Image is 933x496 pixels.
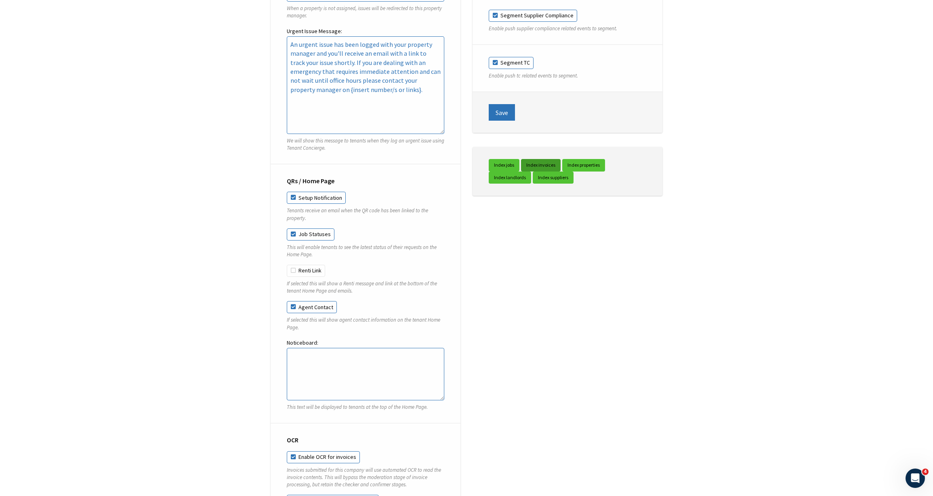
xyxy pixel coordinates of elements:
p: If selected this will show a Renti message and link at the bottom of the tenant Home Page and ema... [287,280,444,295]
label: Setup Notification [287,192,346,204]
p: Enable push tc related events to segment. [489,72,646,80]
button: Save [489,104,515,120]
textarea: Urgent Issue Message: [287,36,444,134]
a: Index properties [562,159,605,172]
label: Urgent Issue Message: [287,26,444,134]
p: Invoices submitted for this company will use automated OCR to read the invoice contents. This wil... [287,467,444,489]
p: If selected this will show agent contact information on the tenant Home Page. [287,316,444,331]
label: Job Statuses [287,228,334,241]
p: We will show this message to tenants when they log an urgent issue using Tenant Concierge. [287,137,444,152]
label: Enable OCR for invoices [287,451,360,463]
label: Segment Supplier Compliance [489,10,577,22]
label: Renti Link [287,265,325,277]
a: Index suppliers [533,172,574,184]
span: 4 [922,469,929,475]
p: Enable push supplier compliance related events to segment. [489,25,646,32]
p: Tenants receive an email when the QR code has been linked to the property. [287,207,444,222]
p: When a property is not assigned, issues will be redirected to this property manager. [287,5,444,19]
strong: QRs / Home Page [287,177,334,185]
p: This will enable tenants to see the latest status of their requests on the Home Page. [287,244,444,258]
textarea: Noticeboard: [287,348,444,400]
a: Index jobs [489,159,519,172]
label: Agent Contact [287,301,337,313]
label: Noticeboard: [287,338,444,400]
strong: OCR [287,436,298,444]
a: Index landlords [489,172,531,184]
a: Index invoices [521,159,561,172]
p: This text will be displayed to tenants at the top of the Home Page. [287,404,444,411]
iframe: Intercom live chat [906,469,925,488]
label: Segment TC [489,57,534,69]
